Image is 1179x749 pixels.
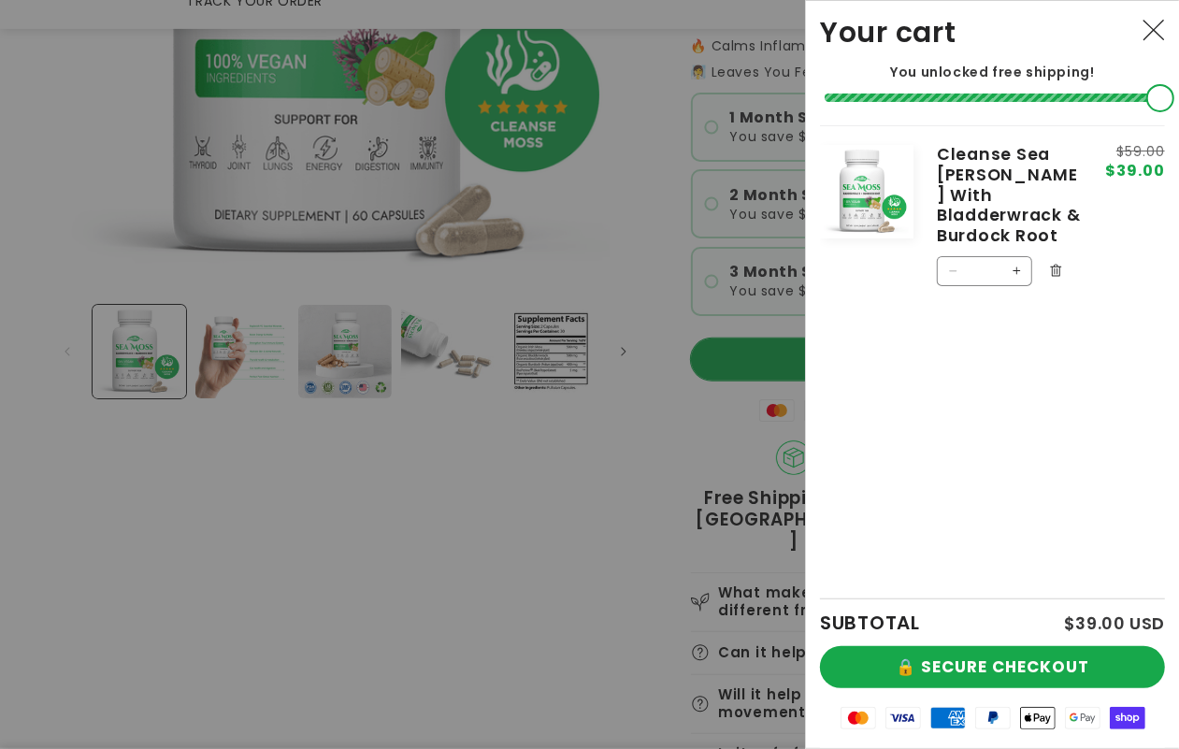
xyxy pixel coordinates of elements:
[968,256,1001,286] input: Quantity for Cleanse Sea Moss With Bladderwrack &amp; Burdock Root
[820,15,956,50] h2: Your cart
[937,145,1081,246] a: Cleanse Sea [PERSON_NAME] With Bladderwrack & Burdock Root
[820,64,1165,80] p: You unlocked free shipping!
[1133,10,1174,51] button: Close
[1105,164,1165,179] span: $39.00
[820,613,920,632] h2: SUBTOTAL
[820,646,1165,688] button: 🔒 SECURE CHECKOUT
[1042,256,1070,284] button: Remove Cleanse Sea Moss With Bladderwrack & Burdock Root
[1105,145,1165,158] s: $59.00
[1064,615,1165,632] p: $39.00 USD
